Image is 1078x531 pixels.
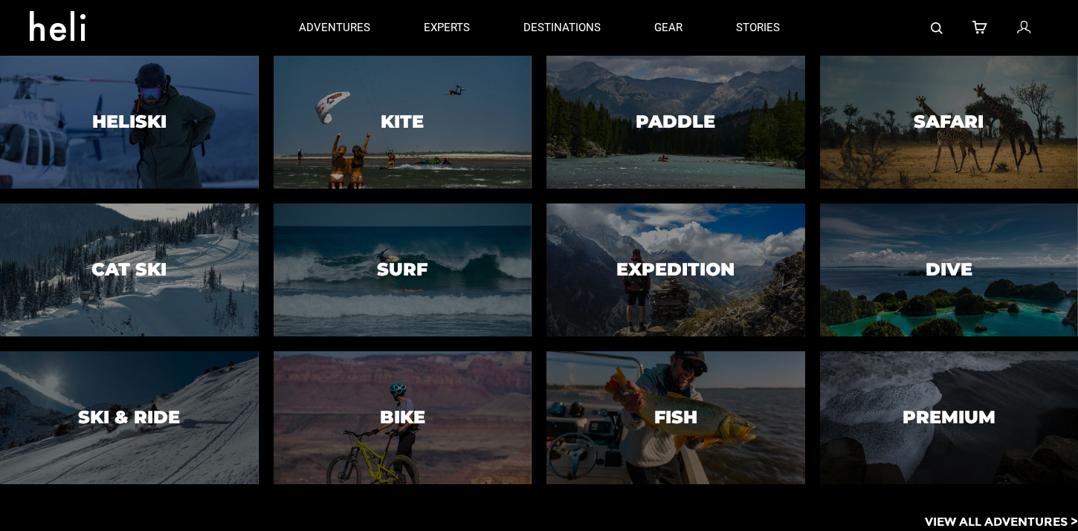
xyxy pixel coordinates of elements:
h3: Kite [381,112,424,131]
p: adventures [299,20,370,36]
h3: Premium [903,408,995,427]
h3: Bike [380,408,425,427]
p: View All Adventures > [925,514,1078,531]
h3: Safari [914,112,984,131]
p: experts [424,20,470,36]
h3: Ski & Ride [78,408,180,427]
h3: Surf [377,260,427,279]
h3: Expedition [616,260,735,279]
h3: Cat Ski [91,260,167,279]
h3: Paddle [636,112,715,131]
img: search-bar-icon.svg [931,22,943,34]
p: destinations [523,20,601,36]
h3: Heliski [92,112,167,131]
h3: Fish [654,408,697,427]
h3: Dive [926,260,972,279]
